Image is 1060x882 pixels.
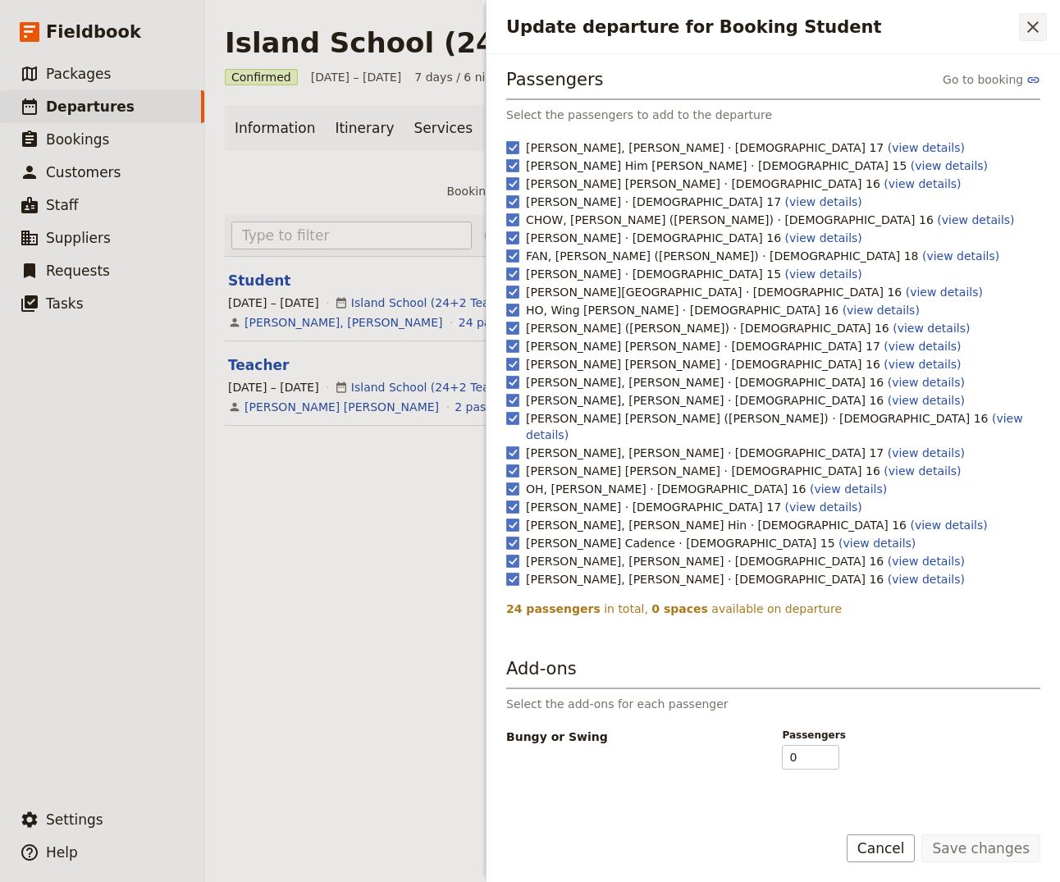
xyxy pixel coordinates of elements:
span: OH, [PERSON_NAME] · [DEMOGRAPHIC_DATA] 16 [526,481,887,497]
a: Requests [482,105,566,151]
a: (view details) [785,231,862,244]
span: Passengers [782,729,839,742]
span: Bookings open [446,183,531,199]
span: [PERSON_NAME] [PERSON_NAME] · [DEMOGRAPHIC_DATA] 17 [526,338,962,354]
a: (view details) [888,394,965,407]
p: Select the passengers to add to the departure [506,107,1040,123]
span: [PERSON_NAME] [PERSON_NAME] ([PERSON_NAME]) · [DEMOGRAPHIC_DATA] 16 [526,410,1040,443]
a: (view details) [906,286,983,299]
span: [PERSON_NAME] · [DEMOGRAPHIC_DATA] 16 [526,230,862,246]
a: (view details) [910,519,987,532]
a: Services [404,105,483,151]
span: [PERSON_NAME] · [DEMOGRAPHIC_DATA] 17 [526,499,862,515]
span: [PERSON_NAME], [PERSON_NAME] Hin · [DEMOGRAPHIC_DATA] 16 [526,517,988,533]
span: Confirmed [225,69,298,85]
a: (view details) [937,213,1014,226]
a: (view details) [884,358,961,371]
span: Staff [46,197,79,213]
span: CHOW, [PERSON_NAME] ([PERSON_NAME]) · [DEMOGRAPHIC_DATA] 16 [526,212,1015,228]
a: Itinerary [325,105,404,151]
span: [DATE] – [DATE] [228,379,319,395]
a: (view details) [888,141,965,154]
a: (view details) [884,464,961,478]
button: Cancel [847,834,916,862]
a: (view details) [785,267,862,281]
span: Help [46,844,78,861]
a: (view details) [810,482,887,496]
span: Requests [46,263,110,279]
h3: Add-ons [506,656,1040,689]
span: Tasks [46,295,84,312]
span: Fieldbook [46,20,141,44]
span: Suppliers [46,230,111,246]
a: (view details) [843,304,920,317]
a: [PERSON_NAME] [PERSON_NAME] [244,399,439,415]
span: HO, Wing [PERSON_NAME] · [DEMOGRAPHIC_DATA] 16 [526,302,920,318]
span: [DATE] – [DATE] [311,69,402,85]
span: [PERSON_NAME], [PERSON_NAME] · [DEMOGRAPHIC_DATA] 16 [526,392,965,409]
a: View the passengers for this booking [459,314,542,331]
h3: Inclusions [532,809,618,834]
span: [PERSON_NAME], [PERSON_NAME] · [DEMOGRAPHIC_DATA] 16 [526,374,965,391]
span: [PERSON_NAME], [PERSON_NAME] · [DEMOGRAPHIC_DATA] 16 [526,553,965,569]
button: Edit this booking [228,355,289,375]
a: (view details) [888,376,965,389]
span: 7 days / 6 nights [414,69,510,85]
span: [PERSON_NAME] Cadence · [DEMOGRAPHIC_DATA] 15 [526,535,916,551]
span: [PERSON_NAME] [PERSON_NAME] · [DEMOGRAPHIC_DATA] 16 [526,356,962,372]
span: [PERSON_NAME] ([PERSON_NAME]) · [DEMOGRAPHIC_DATA] 16 [526,320,970,336]
h3: Passengers [506,67,604,92]
button: Inclusions [506,809,1040,842]
a: [PERSON_NAME], [PERSON_NAME] [244,314,443,331]
a: View the passengers for this booking [455,399,531,415]
span: FAN, [PERSON_NAME] ([PERSON_NAME]) · [DEMOGRAPHIC_DATA] 18 [526,248,999,264]
span: [PERSON_NAME], [PERSON_NAME] · [DEMOGRAPHIC_DATA] 17 [526,445,965,461]
p: Select the add-ons for each passenger [506,696,1040,712]
button: Save changes [921,834,1040,862]
a: (view details) [884,340,961,353]
span: [PERSON_NAME][GEOGRAPHIC_DATA] · [DEMOGRAPHIC_DATA] 16 [526,284,983,300]
span: Departures [46,98,135,115]
span: 0 spaces [651,602,708,615]
a: (view details) [888,555,965,568]
a: (view details) [922,249,999,263]
a: Island School (24+2 Teachers +3 Guides) [351,295,589,311]
span: [PERSON_NAME] [PERSON_NAME] · [DEMOGRAPHIC_DATA] 16 [526,463,962,479]
h1: Island School (24+2 Teachers +3 Guides) [225,26,870,59]
p: in total , available on departure [506,601,1040,617]
button: Close drawer [1019,13,1047,41]
h4: Bungy or Swing [506,729,608,745]
h2: Update departure for Booking Student [506,15,1019,39]
span: [PERSON_NAME], [PERSON_NAME] · [DEMOGRAPHIC_DATA] 16 [526,571,965,587]
span: [PERSON_NAME] · [DEMOGRAPHIC_DATA] 15 [526,266,862,282]
a: (view details) [911,159,988,172]
span: [PERSON_NAME] · [DEMOGRAPHIC_DATA] 17 [526,194,862,210]
a: (view details) [785,500,862,514]
a: (view details) [893,322,970,335]
a: (view details) [785,195,862,208]
span: 24 passengers [506,602,601,615]
span: Customers [46,164,121,181]
a: Island School (24+2 Teachers +3 Guides) [351,379,589,395]
span: Bookings [46,131,109,148]
span: [PERSON_NAME] Him [PERSON_NAME] · [DEMOGRAPHIC_DATA] 15 [526,158,988,174]
span: [PERSON_NAME] [PERSON_NAME] · [DEMOGRAPHIC_DATA] 16 [526,176,962,192]
a: Information [225,105,325,151]
a: (view details) [888,446,965,459]
a: (view details) [888,573,965,586]
span: Packages [46,66,111,82]
span: [DATE] – [DATE] [228,295,319,311]
a: (view details) [884,177,961,190]
input: Type to filter [231,222,472,249]
input: Passengers [782,745,839,770]
span: [PERSON_NAME], [PERSON_NAME] · [DEMOGRAPHIC_DATA] 17 [526,139,965,156]
a: Go to booking [943,71,1040,88]
span: Settings [46,811,103,828]
button: Edit this booking [228,271,290,290]
a: (view details) [838,537,916,550]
